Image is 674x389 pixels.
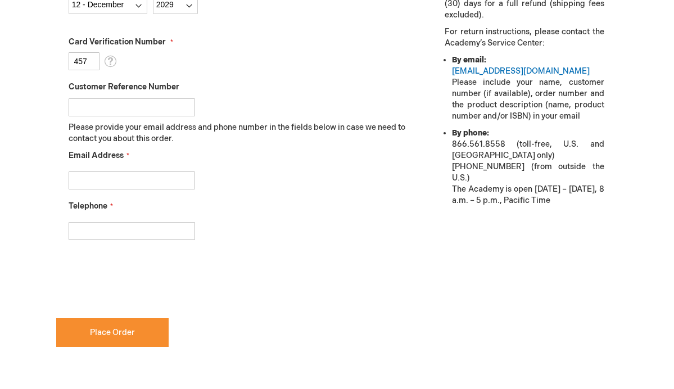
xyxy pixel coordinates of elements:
[69,52,99,70] input: Card Verification Number
[69,151,124,160] span: Email Address
[69,37,166,47] span: Card Verification Number
[69,82,179,92] span: Customer Reference Number
[90,328,135,337] span: Place Order
[452,66,590,76] a: [EMAIL_ADDRESS][DOMAIN_NAME]
[69,201,107,211] span: Telephone
[452,55,604,122] li: Please include your name, customer number (if available), order number and the product descriptio...
[452,128,489,138] strong: By phone:
[452,55,486,65] strong: By email:
[452,128,604,206] li: 866.561.8558 (toll-free, U.S. and [GEOGRAPHIC_DATA] only) [PHONE_NUMBER] (from outside the U.S.) ...
[445,26,604,49] p: For return instructions, please contact the Academy’s Service Center:
[56,318,169,347] button: Place Order
[69,122,414,144] p: Please provide your email address and phone number in the fields below in case we need to contact...
[56,258,227,302] iframe: reCAPTCHA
